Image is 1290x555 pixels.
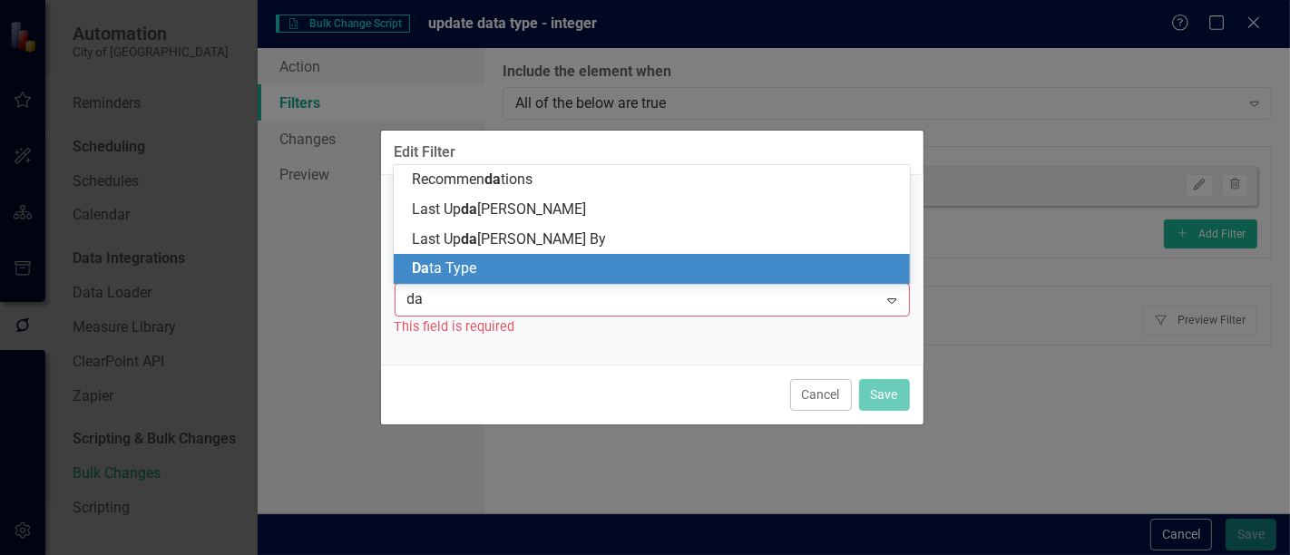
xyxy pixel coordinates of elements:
[412,230,606,248] span: Last Up [PERSON_NAME] By
[412,170,533,188] span: Recommen tions
[412,259,429,277] span: Da
[395,316,910,337] div: This field is required
[790,379,852,411] button: Cancel
[859,379,910,411] button: Save
[395,144,456,161] div: Edit Filter
[412,259,476,277] span: ta Type
[484,170,501,188] span: da
[461,200,477,218] span: da
[412,200,586,218] span: Last Up [PERSON_NAME]
[461,230,477,248] span: da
